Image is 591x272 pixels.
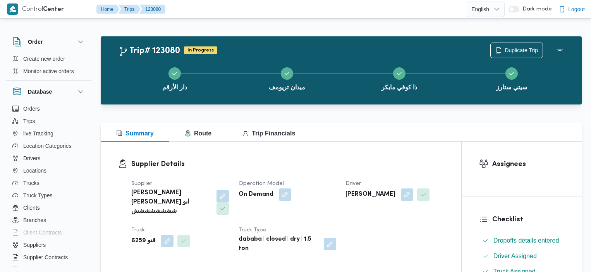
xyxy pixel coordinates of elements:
button: Database [12,87,85,96]
button: Trucks [9,177,88,189]
button: Actions [552,43,568,58]
svg: Step 1 is complete [172,70,178,77]
button: Locations [9,164,88,177]
button: 123080 [139,5,165,14]
span: Route [185,130,211,137]
span: Trucks [23,178,39,188]
b: Center [43,7,64,12]
button: Order [12,37,85,46]
span: Truck Types [23,191,52,200]
img: X8yXhbKr1z7QwAAAABJRU5ErkJggg== [7,3,18,15]
button: سيتي ستارز [455,58,568,98]
span: Drivers [23,154,40,163]
button: Truck Types [9,189,88,202]
button: live Tracking [9,127,88,140]
button: Client Contracts [9,226,88,239]
span: In Progress [184,46,217,54]
span: Logout [568,5,585,14]
span: Trips [23,116,35,126]
h3: Supplier Details [131,159,444,169]
h3: Checklist [492,214,564,225]
button: Drivers [9,152,88,164]
button: Home [96,5,120,14]
b: dababa | closed | dry | 1.5 ton [239,235,319,253]
span: Create new order [23,54,65,63]
button: Driver Assigned [479,250,564,262]
div: Database [6,103,91,270]
span: Monitor active orders [23,67,74,76]
button: Orders [9,103,88,115]
svg: Step 4 is complete [509,70,515,77]
span: سيتي ستارز [496,83,527,92]
button: ميدان تريومف [231,58,343,98]
span: Location Categories [23,141,72,151]
span: Clients [23,203,40,212]
span: Dark mode [519,6,552,12]
iframe: chat widget [8,241,33,264]
button: Duplicate Trip [490,43,543,58]
span: Driver [345,181,361,186]
button: Dropoffs details entered [479,234,564,247]
button: Trips [9,115,88,127]
svg: Step 3 is complete [396,70,402,77]
span: Suppliers [23,240,46,250]
b: On Demand [239,190,273,199]
button: دار الأرقم [119,58,231,98]
span: Dropoffs details entered [493,236,559,245]
span: Trip Financials [242,130,295,137]
div: Order [6,53,91,80]
b: In Progress [187,48,214,53]
button: Logout [556,2,588,17]
button: Monitor active orders [9,65,88,77]
b: [PERSON_NAME] [PERSON_NAME] ابو شششششششش [131,188,211,216]
button: Suppliers [9,239,88,251]
button: Trips [118,5,141,14]
span: Operation Model [239,181,284,186]
span: Summary [116,130,154,137]
span: Supplier Contracts [23,253,68,262]
span: Locations [23,166,46,175]
span: live Tracking [23,129,53,138]
h2: Trip# 123080 [119,46,180,56]
button: Branches [9,214,88,226]
h3: Assignees [492,159,564,169]
h3: Order [28,37,43,46]
span: ميدان تريومف [269,83,305,92]
button: Supplier Contracts [9,251,88,263]
span: Client Contracts [23,228,62,237]
span: Driver Assigned [493,251,537,261]
button: Create new order [9,53,88,65]
span: Dropoffs details entered [493,237,559,244]
span: ذا كوفي مايكر [381,83,417,92]
b: قنو 6259 [131,236,156,246]
span: Truck [131,228,145,233]
button: ذا كوفي مايكر [343,58,455,98]
span: Duplicate Trip [505,46,538,55]
button: Clients [9,202,88,214]
svg: Step 2 is complete [284,70,290,77]
b: [PERSON_NAME] [345,190,395,199]
h3: Database [28,87,52,96]
span: Supplier [131,181,152,186]
span: Branches [23,216,46,225]
button: Location Categories [9,140,88,152]
span: دار الأرقم [162,83,187,92]
span: Orders [23,104,40,113]
span: Truck Type [239,228,266,233]
span: Driver Assigned [493,253,537,259]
